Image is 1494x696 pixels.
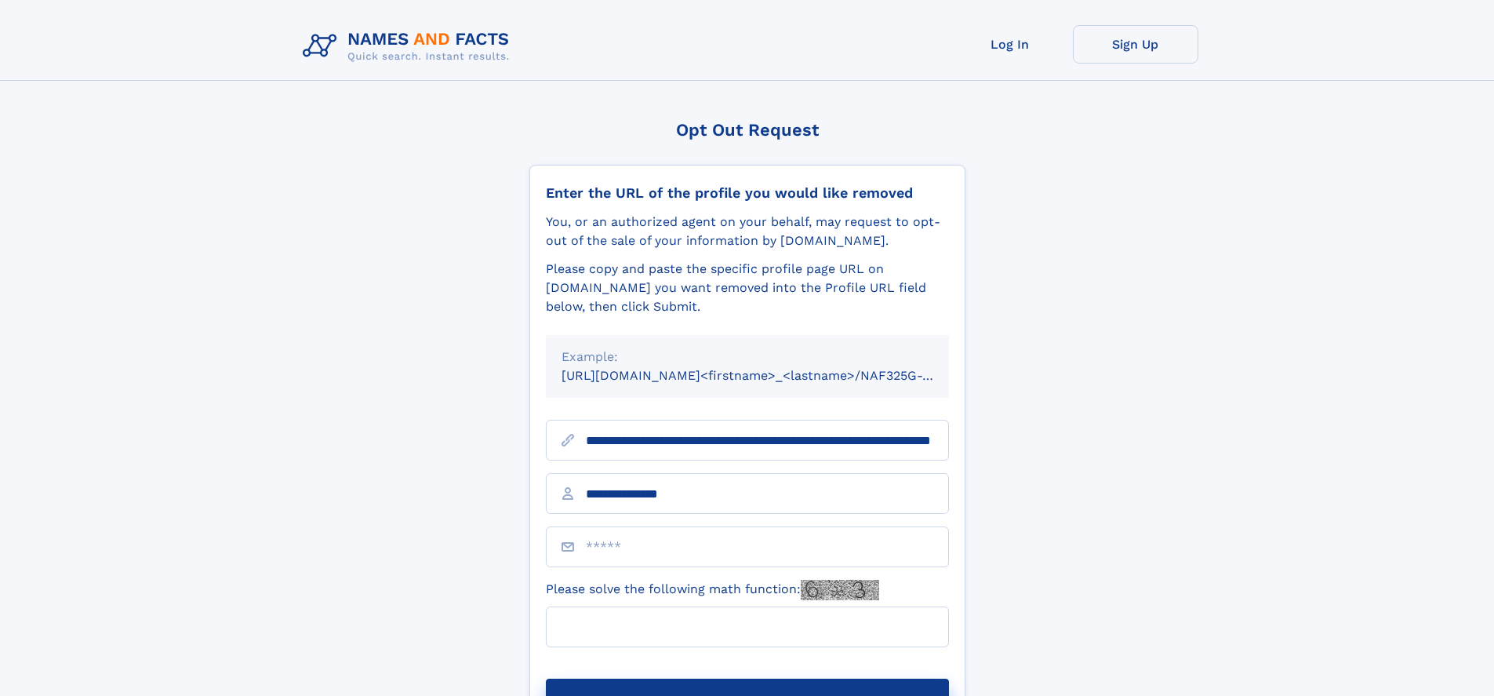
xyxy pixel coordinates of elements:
div: Please copy and paste the specific profile page URL on [DOMAIN_NAME] you want removed into the Pr... [546,260,949,316]
a: Log In [947,25,1073,64]
a: Sign Up [1073,25,1198,64]
div: Opt Out Request [529,120,965,140]
div: Example: [562,348,933,366]
img: Logo Names and Facts [296,25,522,67]
div: Enter the URL of the profile you would like removed [546,184,949,202]
label: Please solve the following math function: [546,580,879,600]
div: You, or an authorized agent on your behalf, may request to opt-out of the sale of your informatio... [546,213,949,250]
small: [URL][DOMAIN_NAME]<firstname>_<lastname>/NAF325G-xxxxxxxx [562,368,979,383]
